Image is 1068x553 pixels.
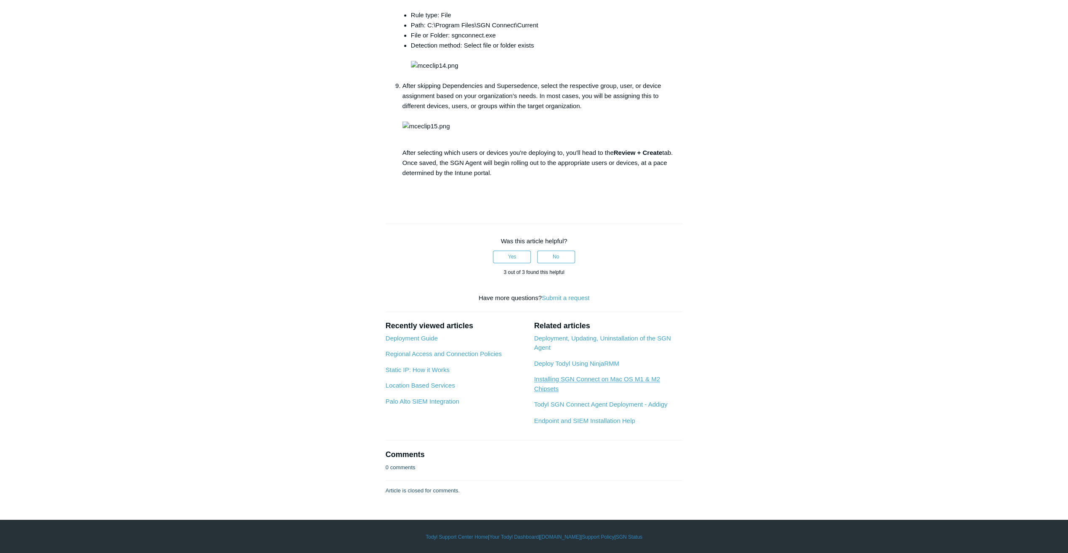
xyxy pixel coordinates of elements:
a: Deploy Todyl Using NinjaRMM [534,360,619,367]
a: Todyl SGN Connect Agent Deployment - Addigy [534,401,667,408]
a: Your Todyl Dashboard [489,533,538,540]
li: Detection method: Select file or folder exists [411,40,683,81]
a: Submit a request [542,294,589,301]
button: This article was helpful [493,250,531,263]
strong: Review + Create [614,149,662,156]
li: After skipping Dependencies and Supersedence, select the respective group, user, or device assign... [402,81,683,198]
h2: Recently viewed articles [386,320,526,332]
a: Regional Access and Connection Policies [386,350,502,357]
a: Static IP: How it Works [386,366,450,373]
p: Article is closed for comments. [386,486,460,495]
li: Rule type: File [411,10,683,20]
a: Installing SGN Connect on Mac OS M1 & M2 Chipsets [534,375,660,392]
span: Was this article helpful? [501,237,567,245]
span: 3 out of 3 found this helpful [503,269,564,275]
div: Have more questions? [386,293,683,303]
img: mceclip14.png [411,61,458,71]
a: Deployment Guide [386,335,438,342]
a: Todyl Support Center Home [426,533,488,540]
div: | | | | [290,533,778,540]
a: Palo Alto SIEM Integration [386,398,459,405]
a: [DOMAIN_NAME] [540,533,581,540]
a: SGN Status [616,533,642,540]
a: Endpoint and SIEM Installation Help [534,417,635,424]
p: After selecting which users or devices you're deploying to, you'll head to the tab. Once saved, t... [402,148,683,198]
li: File or Folder: sgnconnect.exe [411,30,683,40]
h2: Comments [386,449,683,460]
li: Path: C:\Program Files\SGN Connect\Current [411,20,683,30]
a: Support Policy [582,533,614,540]
p: 0 comments [386,463,415,471]
img: mceclip15.png [402,121,450,131]
a: Location Based Services [386,382,455,389]
button: This article was not helpful [537,250,575,263]
h2: Related articles [534,320,682,332]
a: Deployment, Updating, Uninstallation of the SGN Agent [534,335,671,351]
